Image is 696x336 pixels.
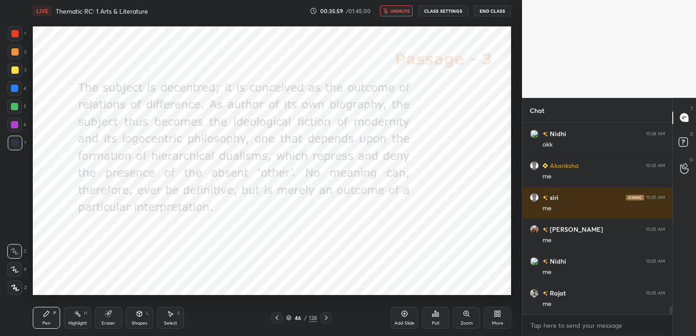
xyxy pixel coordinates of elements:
p: D [690,131,693,137]
div: Z [8,280,27,295]
img: 3 [530,256,539,265]
h6: Akanksha [548,161,579,170]
div: 46 [293,315,302,321]
div: 10:28 AM [646,131,665,136]
div: okk [542,140,665,149]
img: no-rating-badge.077c3623.svg [542,227,548,232]
div: H [84,311,87,316]
div: C [7,244,27,259]
div: Add Slide [394,321,415,326]
img: default.png [530,161,539,170]
span: unmute [390,8,410,14]
div: L [146,311,149,316]
div: me [542,268,665,277]
img: no-rating-badge.077c3623.svg [542,132,548,137]
div: Eraser [102,321,115,326]
button: End Class [474,5,511,16]
div: 4 [7,81,26,96]
img: 3 [530,129,539,138]
div: 128 [309,314,317,322]
h6: Nidhi [548,256,566,266]
div: 10:35 AM [646,290,665,295]
img: no-rating-badge.077c3623.svg [542,291,548,296]
div: S [177,311,180,316]
div: 6 [7,117,26,132]
div: 1 [8,26,26,41]
div: Poll [432,321,439,326]
h6: Rajat [548,288,566,298]
div: me [542,204,665,213]
div: 3 [8,63,26,77]
div: X [7,262,27,277]
button: CLASS SETTINGS [418,5,468,16]
div: 10:35 AM [646,226,665,232]
img: no-rating-badge.077c3623.svg [542,259,548,264]
div: me [542,172,665,181]
h6: Nidhi [548,129,566,138]
img: d9d7d95a91b94c6db32cbbf7986087f2.jpg [530,288,539,297]
div: 10:35 AM [646,163,665,168]
p: T [691,105,693,112]
img: no-rating-badge.077c3623.svg [542,195,548,200]
h6: [PERSON_NAME] [548,224,603,234]
img: Learner_Badge_beginner_1_8b307cf2a0.svg [542,163,548,168]
div: Pen [42,321,51,326]
h6: siri [548,193,558,202]
img: 606e648e1dba4cdb9dcf5f1a7b2dc271.jpg [530,224,539,234]
div: 10:35 AM [646,258,665,264]
div: me [542,236,665,245]
div: More [492,321,503,326]
div: P [53,311,56,316]
p: Chat [522,98,552,122]
button: unmute [380,5,413,16]
img: default.png [530,193,539,202]
div: Select [164,321,177,326]
div: 7 [8,136,26,150]
div: 5 [7,99,26,114]
div: 10:35 AM [646,194,665,200]
div: Shapes [132,321,147,326]
div: LIVE [33,5,52,16]
div: Zoom [461,321,473,326]
h4: Thematic RC: 1 Arts & Literature [56,7,148,15]
div: me [542,300,665,309]
div: / [304,315,307,321]
div: grid [522,123,672,315]
img: iconic-dark.1390631f.png [626,194,644,200]
div: 2 [8,45,26,59]
p: G [690,156,693,163]
div: Highlight [68,321,87,326]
